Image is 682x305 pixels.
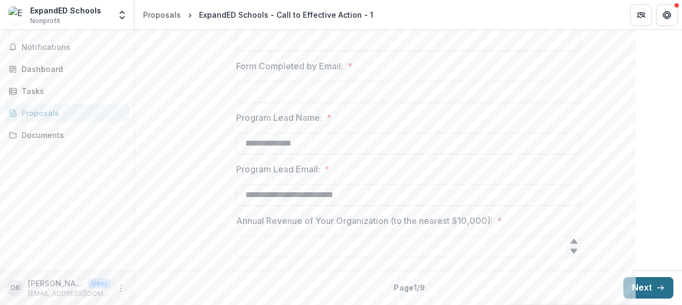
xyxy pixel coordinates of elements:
[115,282,127,295] button: More
[236,214,493,227] p: Annual Revenue of Your Organization (to the nearest $10,000):
[236,60,343,72] p: Form Completed by Email:
[139,7,378,23] nav: breadcrumb
[4,126,130,144] a: Documents
[4,60,130,78] a: Dashboard
[22,63,121,75] div: Dashboard
[4,82,130,100] a: Tasks
[28,278,84,289] p: [PERSON_NAME]
[630,4,652,26] button: Partners
[11,285,20,292] div: Daniele Baierlein
[139,7,185,23] a: Proposals
[9,6,26,24] img: ExpandED Schools
[143,9,181,20] div: Proposals
[115,4,130,26] button: Open entity switcher
[394,282,425,293] p: Page 1 / 9
[22,107,121,119] div: Proposals
[22,43,125,52] span: Notifications
[623,277,673,299] button: Next
[22,129,121,141] div: Documents
[236,111,322,124] p: Program Lead Name:
[88,279,110,288] p: User
[4,39,130,56] button: Notifications
[199,9,373,20] div: ExpandED Schools - Call to Effective Action - 1
[28,289,110,299] p: [EMAIL_ADDRESS][DOMAIN_NAME]
[30,16,60,26] span: Nonprofit
[236,163,320,176] p: Program Lead Email:
[656,4,678,26] button: Get Help
[22,85,121,97] div: Tasks
[4,104,130,122] a: Proposals
[30,5,101,16] div: ExpandED Schools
